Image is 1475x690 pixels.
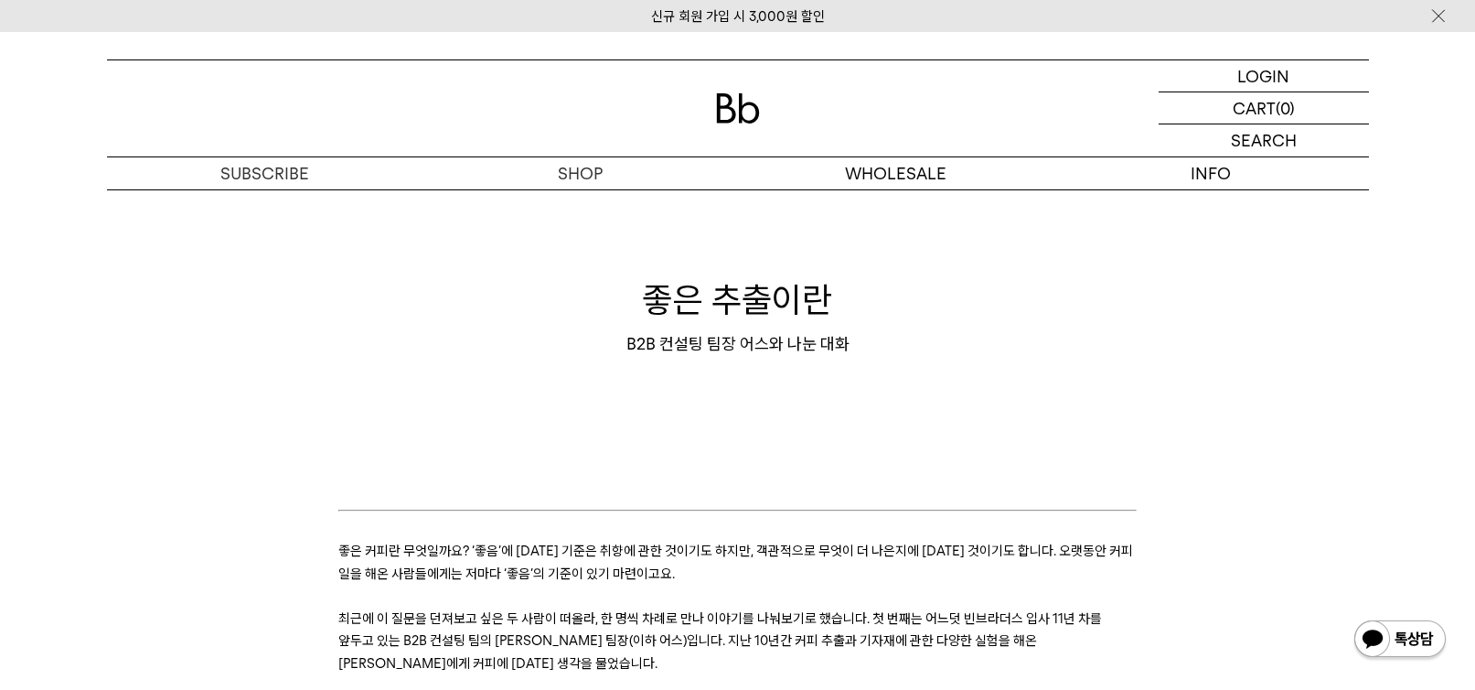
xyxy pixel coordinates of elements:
a: SHOP [422,157,738,189]
p: SEARCH [1231,124,1297,156]
a: 신규 회원 가입 시 3,000원 할인 [651,8,825,25]
h1: 좋은 추출이란 [107,275,1369,324]
img: 카카오톡 채널 1:1 채팅 버튼 [1352,619,1448,663]
div: B2B 컨설팅 팀장 어스와 나눈 대화 [107,333,1369,355]
a: LOGIN [1159,60,1369,92]
img: 로고 [716,93,760,124]
a: SUBSCRIBE [107,157,422,189]
p: CART [1233,92,1276,124]
a: CART (0) [1159,92,1369,124]
span: 좋은 커피란 무엇일까요? ‘좋음’에 [DATE] 기준은 취향에 관한 것이기도 하지만, 객관적으로 무엇이 더 나은지에 [DATE] 것이기도 합니다. 오랫동안 커피 일을 해온 사... [338,543,1133,581]
p: LOGIN [1237,60,1289,92]
p: WHOLESALE [738,157,1053,189]
p: (0) [1276,92,1295,124]
span: 최근에 이 질문을 던져보고 싶은 두 사람이 떠올라, 한 명씩 차례로 만나 이야기를 나눠보기로 했습니다. 첫 번째는 어느덧 빈브라더스 입사 11년 차를 앞두고 있는 B2B 컨설... [338,610,1102,672]
p: INFO [1053,157,1369,189]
